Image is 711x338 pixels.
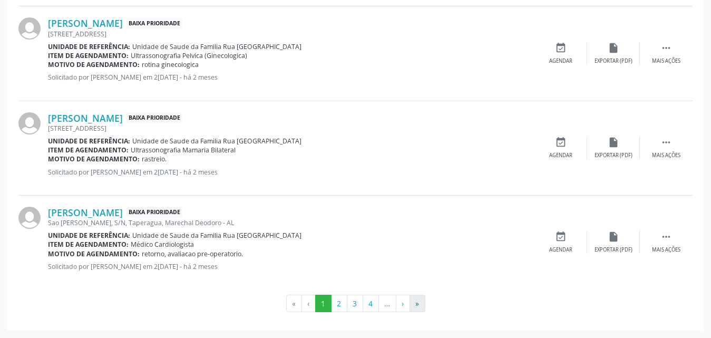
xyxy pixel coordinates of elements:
a: [PERSON_NAME] [48,17,123,29]
span: Baixa Prioridade [126,207,182,218]
b: Unidade de referência: [48,231,130,240]
b: Motivo de agendamento: [48,60,140,69]
img: img [18,17,41,40]
span: Unidade de Saude da Familia Rua [GEOGRAPHIC_DATA] [132,137,301,146]
ul: Pagination [18,295,693,313]
div: Exportar (PDF) [595,246,632,254]
b: Item de agendamento: [48,240,129,249]
b: Item de agendamento: [48,51,129,60]
b: Item de agendamento: [48,146,129,154]
span: Ultrassonografia Mamaria Bilateral [131,146,236,154]
i: insert_drive_file [608,137,619,148]
div: [STREET_ADDRESS] [48,30,534,38]
div: [STREET_ADDRESS] [48,124,534,133]
div: Agendar [549,57,572,65]
i: event_available [555,137,567,148]
i:  [660,231,672,243]
a: [PERSON_NAME] [48,207,123,218]
span: Baixa Prioridade [126,112,182,123]
b: Unidade de referência: [48,137,130,146]
i: insert_drive_file [608,42,619,54]
span: Ultrassonografia Pelvica (Ginecologica) [131,51,247,60]
div: Agendar [549,152,572,159]
div: Exportar (PDF) [595,57,632,65]
span: Unidade de Saude da Familia Rua [GEOGRAPHIC_DATA] [132,231,301,240]
b: Motivo de agendamento: [48,249,140,258]
div: Sao [PERSON_NAME], S/N, Taperagua, Marechal Deodoro - AL [48,218,534,227]
span: Baixa Prioridade [126,18,182,29]
button: Go to page 2 [331,295,347,313]
span: retorno, avaliacao pre-operatorio. [142,249,243,258]
i: event_available [555,231,567,243]
i: insert_drive_file [608,231,619,243]
a: [PERSON_NAME] [48,112,123,124]
p: Solicitado por [PERSON_NAME] em 2[DATE] - há 2 meses [48,73,534,82]
button: Go to last page [410,295,425,313]
i:  [660,137,672,148]
img: img [18,207,41,229]
div: Mais ações [652,246,680,254]
button: Go to page 4 [363,295,379,313]
div: Mais ações [652,57,680,65]
span: rotina ginecologica [142,60,199,69]
i: event_available [555,42,567,54]
div: Agendar [549,246,572,254]
span: Unidade de Saude da Familia Rua [GEOGRAPHIC_DATA] [132,42,301,51]
span: Médico Cardiologista [131,240,194,249]
p: Solicitado por [PERSON_NAME] em 2[DATE] - há 2 meses [48,262,534,271]
button: Go to page 3 [347,295,363,313]
div: Mais ações [652,152,680,159]
p: Solicitado por [PERSON_NAME] em 2[DATE] - há 2 meses [48,168,534,177]
button: Go to next page [396,295,410,313]
span: rastreio. [142,154,167,163]
img: img [18,112,41,134]
b: Motivo de agendamento: [48,154,140,163]
div: Exportar (PDF) [595,152,632,159]
button: Go to page 1 [315,295,332,313]
b: Unidade de referência: [48,42,130,51]
i:  [660,42,672,54]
